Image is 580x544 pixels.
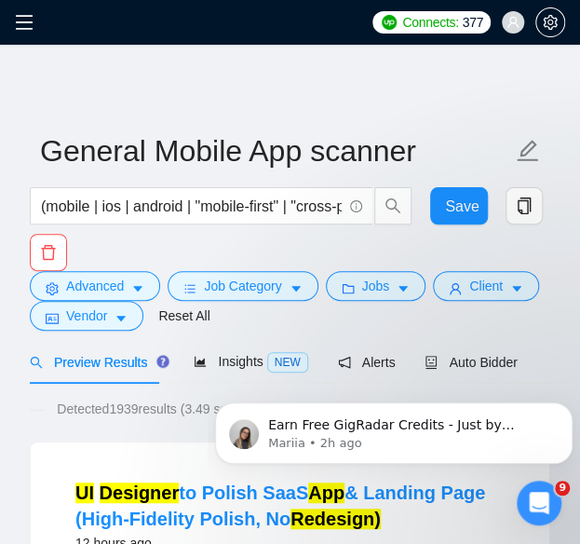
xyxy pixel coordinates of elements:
[469,276,503,296] span: Client
[290,509,381,529] mark: Redesign)
[402,12,458,33] span: Connects:
[350,200,362,212] span: info-circle
[362,276,390,296] span: Jobs
[183,281,196,295] span: bars
[30,355,164,370] span: Preview Results
[44,399,279,419] span: Detected 1939 results (3.49 seconds)
[425,356,438,369] span: robot
[46,281,59,295] span: setting
[517,481,561,525] iframe: Intercom live chat
[115,311,128,325] span: caret-down
[168,271,317,301] button: barsJob Categorycaret-down
[75,483,94,503] mark: UI
[46,311,59,325] span: idcard
[375,197,411,214] span: search
[40,128,512,174] input: Scanner name...
[31,244,66,261] span: delete
[30,301,143,331] button: idcardVendorcaret-down
[66,276,124,296] span: Advanced
[326,271,426,301] button: folderJobscaret-down
[382,15,397,30] img: upwork-logo.png
[30,356,43,369] span: search
[374,187,411,224] button: search
[397,281,410,295] span: caret-down
[100,483,180,503] mark: Designer
[463,12,483,33] span: 377
[555,481,570,496] span: 9
[338,356,351,369] span: notification
[75,483,485,529] a: UI Designerto Polish SaaSApp& Landing Page (High-Fidelity Polish, NoRedesign)
[445,195,479,218] span: Save
[30,234,67,271] button: delete
[535,7,565,37] button: setting
[506,16,519,29] span: user
[506,197,542,214] span: copy
[430,187,488,224] button: Save
[204,276,281,296] span: Job Category
[425,355,517,370] span: Auto Bidder
[158,306,209,326] a: Reset All
[30,271,160,301] button: settingAdvancedcaret-down
[66,306,107,326] span: Vendor
[155,353,171,370] div: Tooltip anchor
[516,139,540,163] span: edit
[208,363,580,494] iframe: Intercom notifications message
[15,13,34,32] span: menu
[131,281,144,295] span: caret-down
[41,195,342,218] input: Search Freelance Jobs...
[194,354,307,369] span: Insights
[535,15,565,30] a: setting
[194,355,207,368] span: area-chart
[433,271,539,301] button: userClientcaret-down
[536,15,564,30] span: setting
[338,355,396,370] span: Alerts
[342,281,355,295] span: folder
[506,187,543,224] button: copy
[290,281,303,295] span: caret-down
[449,281,462,295] span: user
[267,352,308,373] span: NEW
[510,281,523,295] span: caret-down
